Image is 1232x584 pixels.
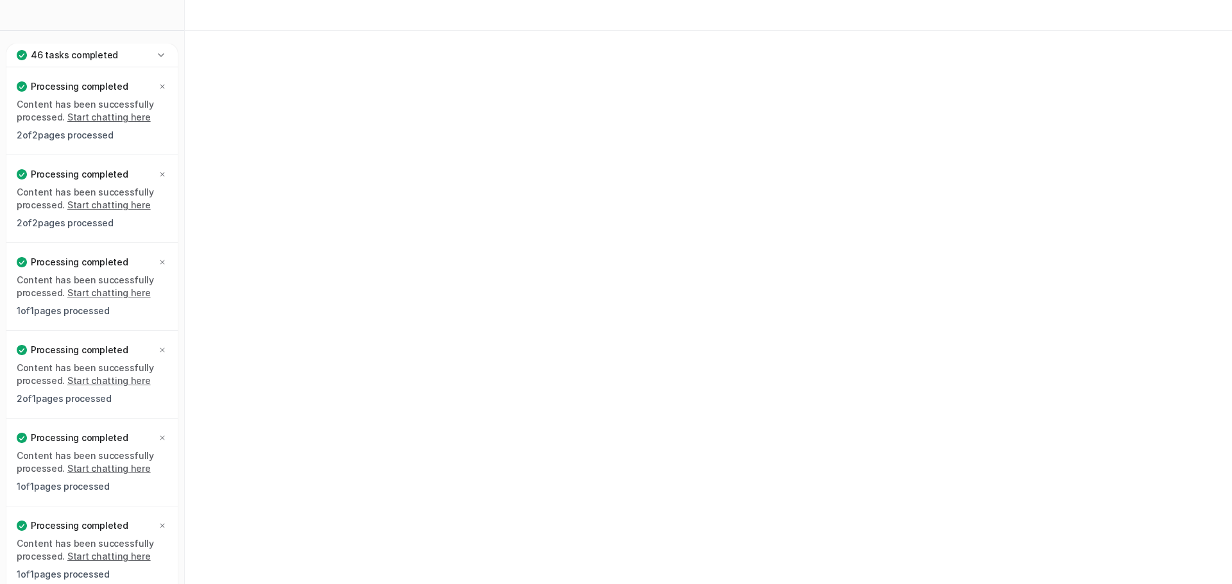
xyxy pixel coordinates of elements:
a: Start chatting here [67,287,151,298]
p: Processing completed [31,519,128,532]
p: 2 of 2 pages processed [17,129,167,142]
a: Start chatting here [67,375,151,386]
p: 1 of 1 pages processed [17,480,167,493]
p: Processing completed [31,256,128,269]
p: Content has been successfully processed. [17,362,167,387]
p: Content has been successfully processed. [17,274,167,299]
a: Start chatting here [67,463,151,474]
p: 2 of 1 pages processed [17,392,167,405]
a: Start chatting here [67,551,151,562]
a: Start chatting here [67,199,151,210]
p: Processing completed [31,344,128,356]
p: Content has been successfully processed. [17,537,167,563]
p: 1 of 1 pages processed [17,568,167,581]
p: 1 of 1 pages processed [17,305,167,317]
p: Processing completed [31,431,128,444]
p: 2 of 2 pages processed [17,217,167,229]
p: Content has been successfully processed. [17,98,167,124]
p: 46 tasks completed [31,49,118,62]
a: Chat [5,38,179,56]
p: Content has been successfully processed. [17,449,167,475]
p: Processing completed [31,80,128,93]
a: Start chatting here [67,112,151,122]
p: Processing completed [31,168,128,181]
p: Content has been successfully processed. [17,186,167,212]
